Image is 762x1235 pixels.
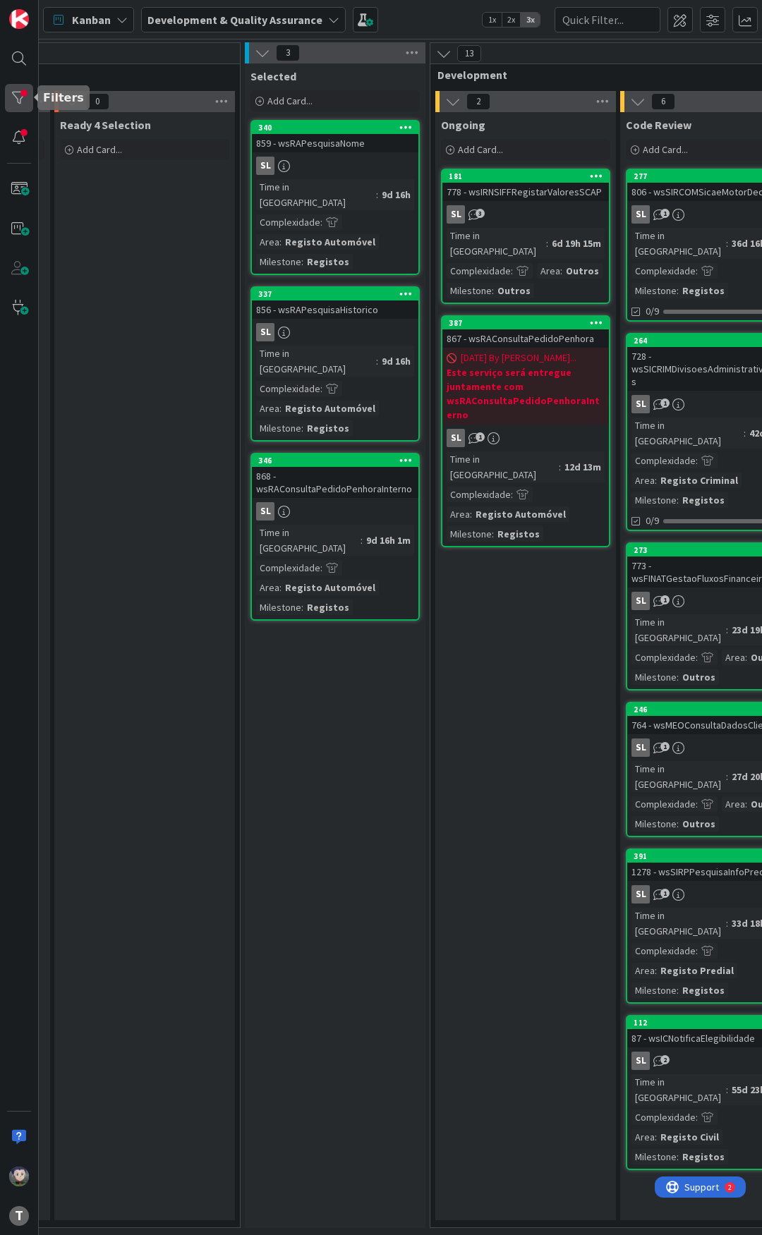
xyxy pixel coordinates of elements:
[447,487,511,502] div: Complexidade
[502,13,521,27] span: 2x
[494,526,543,542] div: Registos
[726,236,728,251] span: :
[256,600,301,615] div: Milestone
[256,381,320,396] div: Complexidade
[679,816,719,832] div: Outros
[276,44,300,61] span: 3
[631,982,677,998] div: Milestone
[250,453,420,621] a: 346868 - wsRAConsultaPedidoPenhoraInternoSLTime in [GEOGRAPHIC_DATA]:9d 16h 1mComplexidade:Area:R...
[441,169,610,304] a: 181778 - wsIRNSIFFRegistarValoresSCAPSLTime in [GEOGRAPHIC_DATA]:6d 19h 15mComplexidade:Area:Outr...
[657,473,742,488] div: Registo Criminal
[447,429,465,447] div: SL
[442,170,609,183] div: 181
[631,816,677,832] div: Milestone
[744,425,746,441] span: :
[252,121,418,134] div: 340
[256,502,274,521] div: SL
[378,353,414,369] div: 9d 16h
[492,283,494,298] span: :
[449,318,609,328] div: 387
[631,1129,655,1145] div: Area
[562,263,603,279] div: Outros
[537,263,560,279] div: Area
[726,1082,728,1097] span: :
[631,283,677,298] div: Milestone
[9,1206,29,1226] div: T
[646,513,659,528] span: 0/9
[677,982,679,998] span: :
[252,157,418,175] div: SL
[301,600,303,615] span: :
[441,118,485,132] span: Ongoing
[655,473,657,488] span: :
[631,669,677,685] div: Milestone
[472,506,569,522] div: Registo Automóvel
[60,118,151,132] span: Ready 4 Selection
[73,6,77,17] div: 2
[320,381,322,396] span: :
[30,2,64,19] span: Support
[657,1129,722,1145] div: Registo Civil
[458,143,503,156] span: Add Card...
[252,454,418,498] div: 346868 - wsRAConsultaPedidoPenhoraInterno
[279,401,282,416] span: :
[696,263,698,279] span: :
[279,234,282,250] span: :
[660,595,670,604] span: 1
[660,399,670,408] span: 1
[252,288,418,319] div: 337856 - wsRAPesquisaHistorico
[466,93,490,110] span: 2
[376,187,378,202] span: :
[256,179,376,210] div: Time in [GEOGRAPHIC_DATA]
[447,451,559,482] div: Time in [GEOGRAPHIC_DATA]
[631,592,650,610] div: SL
[745,796,747,812] span: :
[258,456,418,466] div: 346
[301,420,303,436] span: :
[256,346,376,377] div: Time in [GEOGRAPHIC_DATA]
[679,669,719,685] div: Outros
[696,650,698,665] span: :
[252,134,418,152] div: 859 - wsRAPesquisaNome
[631,473,655,488] div: Area
[320,214,322,230] span: :
[476,432,485,442] span: 1
[303,600,353,615] div: Registos
[256,323,274,341] div: SL
[631,395,650,413] div: SL
[442,329,609,348] div: 867 - wsRAConsultaPedidoPenhora
[441,315,610,547] a: 387867 - wsRAConsultaPedidoPenhora[DATE] By [PERSON_NAME]...Este serviço será entregue juntamente...
[660,742,670,751] span: 1
[511,487,513,502] span: :
[722,650,745,665] div: Area
[9,1167,29,1186] img: LS
[726,622,728,638] span: :
[631,650,696,665] div: Complexidade
[447,283,492,298] div: Milestone
[256,580,279,595] div: Area
[376,353,378,369] span: :
[250,286,420,442] a: 337856 - wsRAPesquisaHistoricoSLTime in [GEOGRAPHIC_DATA]:9d 16hComplexidade:Area:Registo Automóv...
[561,459,605,475] div: 12d 13m
[256,401,279,416] div: Area
[631,1052,650,1070] div: SL
[655,963,657,978] span: :
[320,560,322,576] span: :
[631,205,650,224] div: SL
[677,1149,679,1164] span: :
[256,157,274,175] div: SL
[677,492,679,508] span: :
[256,420,301,436] div: Milestone
[447,228,546,259] div: Time in [GEOGRAPHIC_DATA]
[696,453,698,468] span: :
[252,454,418,467] div: 346
[696,943,698,959] span: :
[677,283,679,298] span: :
[546,236,548,251] span: :
[442,183,609,201] div: 778 - wsIRNSIFFRegistarValoresSCAP
[492,526,494,542] span: :
[442,317,609,329] div: 387
[442,170,609,201] div: 181778 - wsIRNSIFFRegistarValoresSCAP
[696,796,698,812] span: :
[660,209,670,218] span: 1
